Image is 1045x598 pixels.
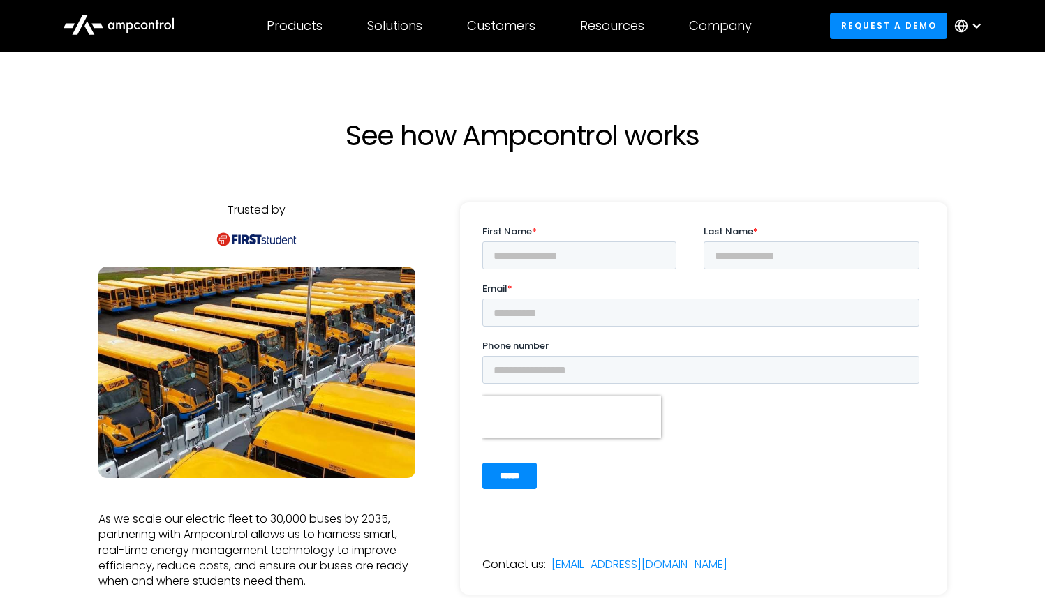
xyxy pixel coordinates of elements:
[830,13,947,38] a: Request a demo
[467,18,535,33] div: Customers
[689,18,752,33] div: Company
[267,18,323,33] div: Products
[551,557,727,572] a: [EMAIL_ADDRESS][DOMAIN_NAME]
[482,557,546,572] div: Contact us:
[367,18,422,33] div: Solutions
[216,119,830,152] h1: See how Ampcontrol works
[482,225,925,501] iframe: Form 0
[580,18,644,33] div: Resources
